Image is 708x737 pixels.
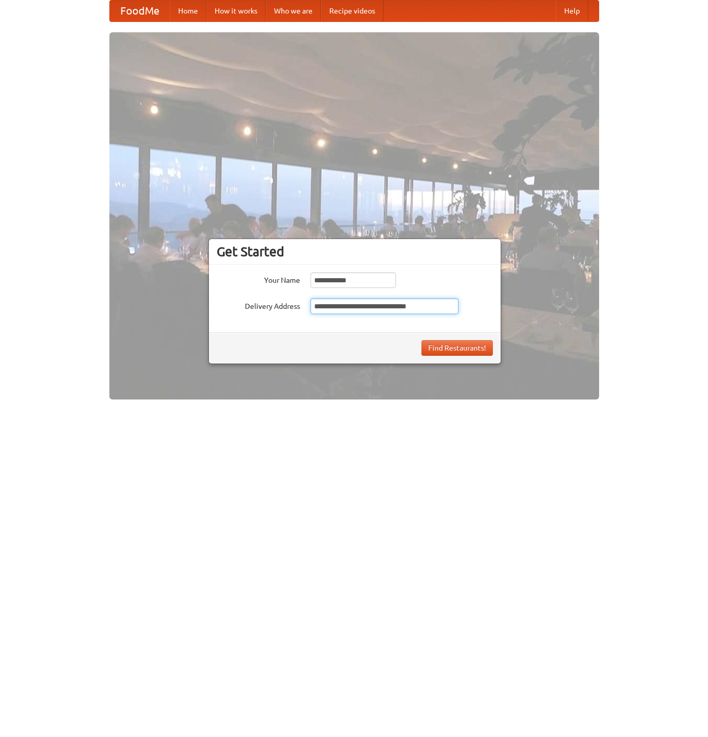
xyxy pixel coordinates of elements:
a: Recipe videos [321,1,383,21]
a: How it works [206,1,266,21]
h3: Get Started [217,244,493,259]
a: FoodMe [110,1,170,21]
a: Help [556,1,588,21]
a: Home [170,1,206,21]
button: Find Restaurants! [421,340,493,356]
a: Who we are [266,1,321,21]
label: Your Name [217,272,300,285]
label: Delivery Address [217,298,300,311]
